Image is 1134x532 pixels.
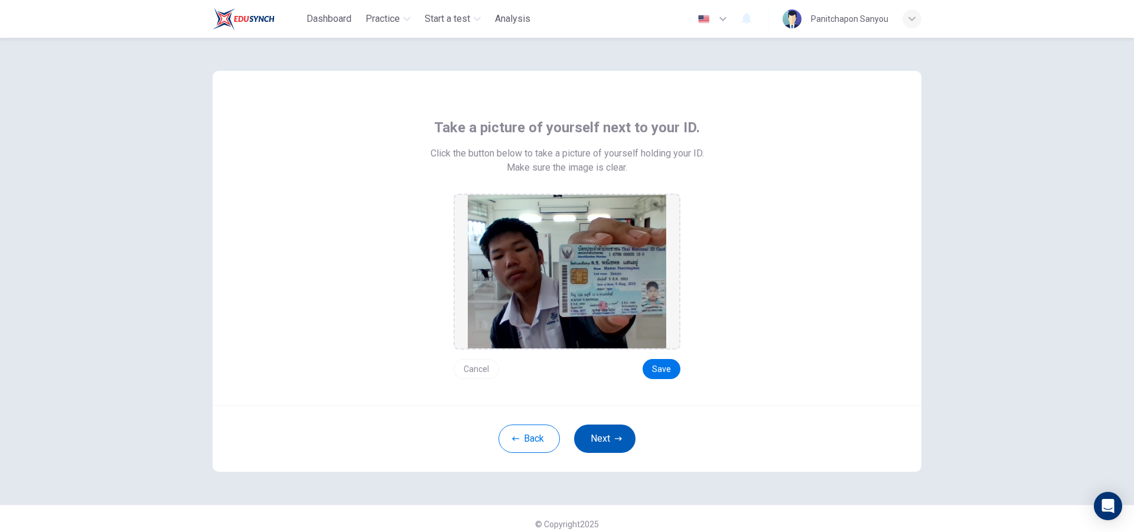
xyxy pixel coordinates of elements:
[490,8,535,30] button: Analysis
[213,7,275,31] img: Train Test logo
[696,15,711,24] img: en
[468,195,666,348] img: preview screemshot
[574,425,636,453] button: Next
[431,146,704,161] span: Click the button below to take a picture of yourself holding your ID.
[643,359,680,379] button: Save
[213,7,302,31] a: Train Test logo
[302,8,356,30] button: Dashboard
[425,12,470,26] span: Start a test
[535,520,599,529] span: © Copyright 2025
[811,12,888,26] div: Panitchapon Sanyou
[498,425,560,453] button: Back
[361,8,415,30] button: Practice
[495,12,530,26] span: Analysis
[454,359,499,379] button: Cancel
[783,9,801,28] img: Profile picture
[307,12,351,26] span: Dashboard
[420,8,485,30] button: Start a test
[507,161,627,175] span: Make sure the image is clear.
[1094,492,1122,520] div: Open Intercom Messenger
[366,12,400,26] span: Practice
[434,118,700,137] span: Take a picture of yourself next to your ID.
